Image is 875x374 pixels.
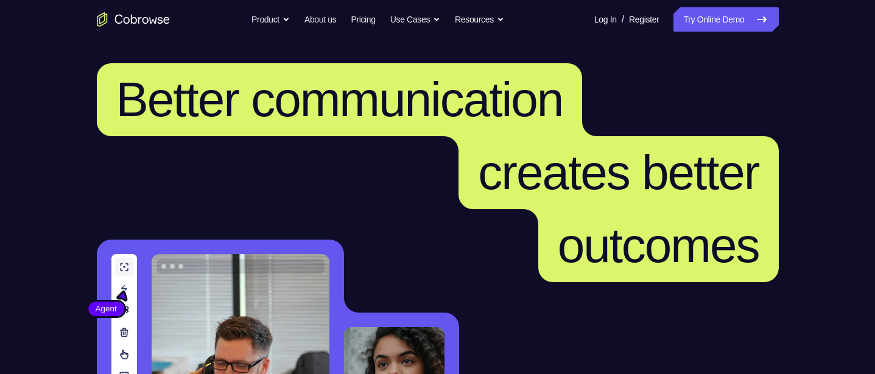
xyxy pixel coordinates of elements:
a: Register [629,7,659,32]
a: Pricing [351,7,375,32]
button: Resources [455,7,504,32]
a: Log In [594,7,617,32]
button: Use Cases [390,7,440,32]
span: Better communication [116,72,563,126]
a: Go to the home page [97,12,170,27]
span: creates better [478,145,759,199]
span: / [622,12,624,27]
a: About us [304,7,336,32]
span: outcomes [558,218,759,272]
button: Product [251,7,290,32]
a: Try Online Demo [673,7,778,32]
span: Agent [88,303,124,315]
